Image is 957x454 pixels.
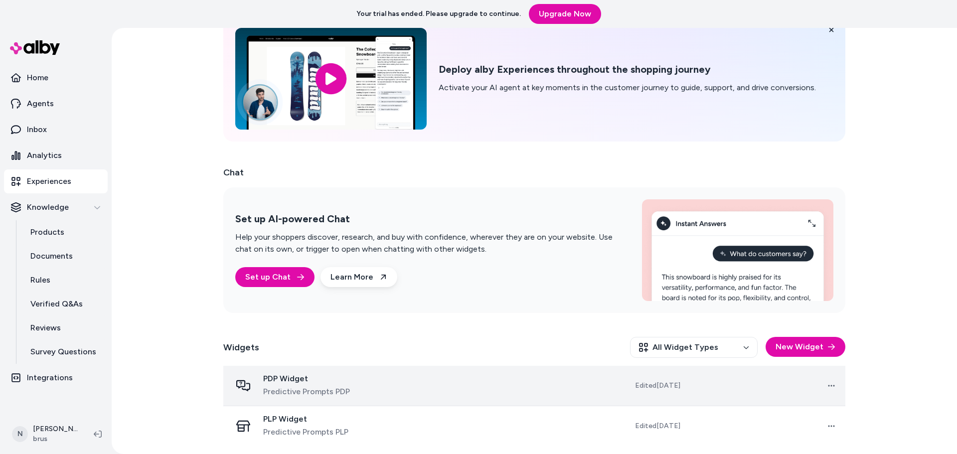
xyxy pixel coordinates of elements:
img: alby Logo [10,40,60,55]
a: Rules [20,268,108,292]
h2: Set up AI-powered Chat [235,213,618,225]
p: Verified Q&As [30,298,83,310]
img: Set up AI-powered Chat [642,199,833,301]
a: Documents [20,244,108,268]
p: Reviews [30,322,61,334]
a: Survey Questions [20,340,108,364]
a: Upgrade Now [529,4,601,24]
p: Experiences [27,175,71,187]
p: Integrations [27,372,73,384]
p: [PERSON_NAME] [33,424,78,434]
a: Set up Chat [235,267,315,287]
p: Documents [30,250,73,262]
span: N [12,426,28,442]
h2: Chat [223,165,845,179]
span: Predictive Prompts PDP [263,386,350,398]
span: PLP Widget [263,414,348,424]
a: Agents [4,92,108,116]
p: Your trial has ended. Please upgrade to continue. [356,9,521,19]
span: Edited [DATE] [635,381,680,391]
p: Activate your AI agent at key moments in the customer journey to guide, support, and drive conver... [439,82,816,94]
button: All Widget Types [630,337,758,358]
p: Rules [30,274,50,286]
a: Analytics [4,144,108,167]
p: Knowledge [27,201,69,213]
span: brus [33,434,78,444]
a: Learn More [320,267,397,287]
button: Knowledge [4,195,108,219]
a: Verified Q&As [20,292,108,316]
button: N[PERSON_NAME]brus [6,418,86,450]
a: Home [4,66,108,90]
a: Products [20,220,108,244]
a: Inbox [4,118,108,142]
p: Home [27,72,48,84]
a: Reviews [20,316,108,340]
span: PDP Widget [263,374,350,384]
p: Analytics [27,150,62,161]
span: Edited [DATE] [635,421,680,431]
p: Products [30,226,64,238]
a: Experiences [4,169,108,193]
a: Integrations [4,366,108,390]
h2: Widgets [223,340,259,354]
p: Inbox [27,124,47,136]
button: New Widget [766,337,845,357]
p: Agents [27,98,54,110]
p: Survey Questions [30,346,96,358]
span: Predictive Prompts PLP [263,426,348,438]
p: Help your shoppers discover, research, and buy with confidence, wherever they are on your website... [235,231,618,255]
h2: Deploy alby Experiences throughout the shopping journey [439,63,816,76]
